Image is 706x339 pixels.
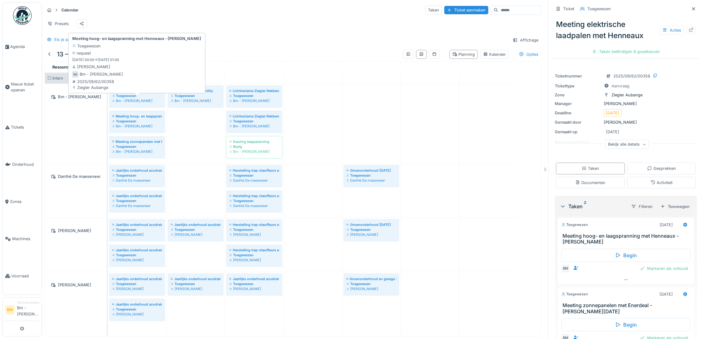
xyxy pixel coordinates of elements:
div: Planning [452,51,475,57]
div: [PERSON_NAME] [49,281,103,289]
div: Bm - [PERSON_NAME] [49,93,103,101]
div: Groenonderhoud [DATE] [346,222,396,227]
div: Toegewezen [171,227,221,232]
div: Toegewezen [229,281,279,286]
a: Zones [3,183,42,220]
div: Groenonderhoud en garage [DATE] [346,276,396,281]
a: 15 oktober 2025 [245,63,264,71]
div: Meeting hoog- en laagspranning met Henneaux - [PERSON_NAME] [112,114,162,119]
div: Toegewezen [72,43,101,49]
div: Lichtreclame Ziegler Rekkem [229,88,279,93]
div: Toegewezen [346,227,396,232]
div: Affichage [510,36,541,45]
a: Machines [3,220,42,258]
a: Onderhoud [3,146,42,183]
div: Toegewezen [588,6,611,12]
div: Jaarlijks onderhoud acodrains [112,168,162,173]
li: BM [5,305,15,315]
a: 18 oktober 2025 [421,63,439,71]
div: Jaarlijks onderhoud acodrains bij Aalst 34 A (=TDS ex Douane) [112,193,162,198]
div: Bm - [PERSON_NAME] [171,98,221,103]
div: Danthé De maeseneer [346,178,396,183]
strong: Calendar [59,7,81,13]
div: Groenonderhoud [DATE] [346,168,396,173]
div: Markeren als voltooid [638,264,691,273]
div: Ticketnummer [555,73,602,79]
a: 19 oktober 2025 [479,63,498,71]
div: BM [72,71,78,77]
div: Toegewezen [346,281,396,286]
div: Jaarlijks onderhoud acodrains [171,222,221,227]
img: Badge_color-CXgf-gQk.svg [13,6,32,25]
div: [PERSON_NAME] [171,232,221,237]
div: Toegewezen [562,222,588,227]
div: Toegewezen [112,227,162,232]
div: Toegewezen [229,253,279,258]
div: Toegewezen [112,198,162,203]
div: Zone [555,92,602,98]
div: Ziegler Aubange [612,92,643,98]
div: 2025/09/62/00358 [614,73,651,79]
div: Toegewezen [229,227,279,232]
div: [PERSON_NAME] [346,286,396,291]
div: Toevoegen [658,202,692,211]
div: Toegewezen [171,281,221,286]
div: [DATE] [660,291,673,297]
div: Acties [660,26,684,35]
div: [DATE] [606,110,620,116]
div: [PERSON_NAME] [112,232,162,237]
div: Presets [45,19,72,28]
div: Filteren [629,202,656,211]
div: Gemaakt op [555,129,602,135]
div: Herstelling trap chauffeurs en trap medewerkers [229,248,279,253]
span: Voorraad [11,273,39,279]
div: Eis je aandacht [54,37,83,42]
div: [PERSON_NAME] [229,232,279,237]
div: BM [562,264,570,273]
div: Gemaakt door [555,119,602,125]
span: Intern [52,76,63,81]
div: Keuring laagspanning [229,139,279,144]
a: Agenda [3,28,42,65]
div: Jaarlijks onderhoud acodrains [171,276,221,281]
div: Activiteit [651,180,673,186]
div: Danthé De maeseneer [49,173,103,180]
div: Documenten [576,180,606,186]
div: Bm - [PERSON_NAME] [229,124,279,129]
div: request [72,50,91,56]
div: Deadline [555,110,602,116]
span: Nieuw ticket openen [11,81,39,93]
div: Toegewezen [112,307,162,312]
div: Bezig [229,144,279,149]
div: Aanvraag [612,83,630,89]
span: Machines [12,236,39,242]
h3: Meeting hoog- en laagspranning met Henneaux - [PERSON_NAME] [563,233,692,245]
div: Taken [560,203,626,210]
div: Toegewezen [229,198,279,203]
div: Bekijk alle details [606,140,649,149]
div: [PERSON_NAME] [229,258,279,262]
div: Jaarlijks onderhoud acodrains [229,276,279,281]
div: 2025/09/62/00358 [72,79,114,85]
div: Meeting elektrische laadpalen met Henneaux [554,16,699,44]
div: Bm - [PERSON_NAME] [112,124,162,129]
div: Toegewezen [112,281,162,286]
div: Bm - [PERSON_NAME] [112,98,162,103]
div: Bm - [PERSON_NAME] [229,98,279,103]
strong: Meeting hoog- en laagspranning met Henneaux - [PERSON_NAME] [72,36,201,42]
span: Agenda [10,44,39,50]
a: BM TechnicusmanagerBm - [PERSON_NAME] [5,300,39,321]
div: Taken beëindigen & goedkeuren [590,47,663,56]
div: [PERSON_NAME] [72,64,110,70]
div: Toegewezen [171,93,221,98]
div: [PERSON_NAME] [229,286,279,291]
li: Bm - [PERSON_NAME] [17,300,39,319]
span: Tickets [11,124,39,130]
div: Lichtreclame Ziegler Rekkem [229,114,279,119]
div: Jaarlijks onderhoud acodrains bij Aalst 34 A (=TDS ex Douane) [112,248,162,253]
div: Danthé De maeseneer [229,203,279,208]
div: Toegewezen [346,173,396,178]
div: Toegewezen [229,173,279,178]
div: [PERSON_NAME] [171,286,221,291]
div: Begin [562,249,691,262]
